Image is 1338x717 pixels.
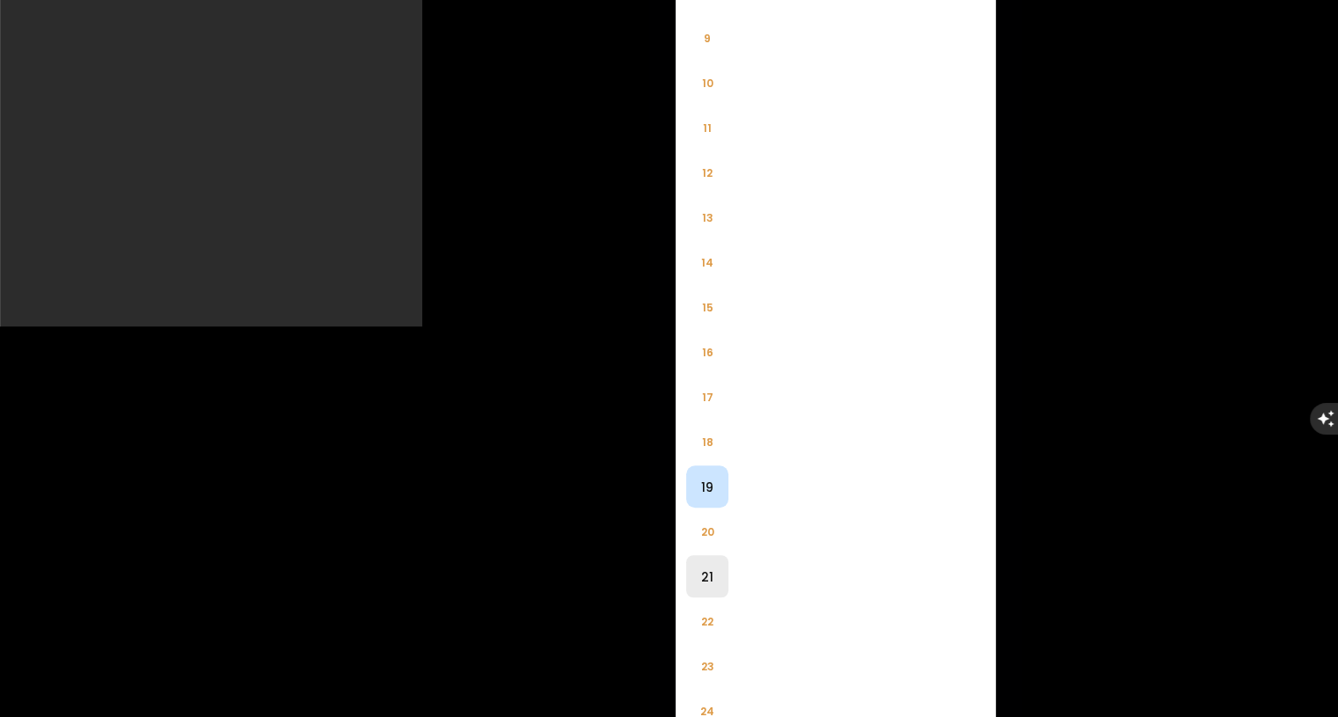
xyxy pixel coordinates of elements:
[686,106,728,149] li: 11
[686,196,728,238] li: 13
[686,17,728,59] li: 9
[686,151,728,194] li: 12
[686,241,728,283] li: 14
[686,600,728,642] li: 22
[686,62,728,104] li: 10
[686,331,728,373] li: 16
[686,286,728,328] li: 15
[686,510,728,552] li: 20
[686,376,728,418] li: 17
[686,421,728,463] li: 18
[686,645,728,687] li: 23
[686,555,728,597] li: 21
[686,465,728,508] li: 19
